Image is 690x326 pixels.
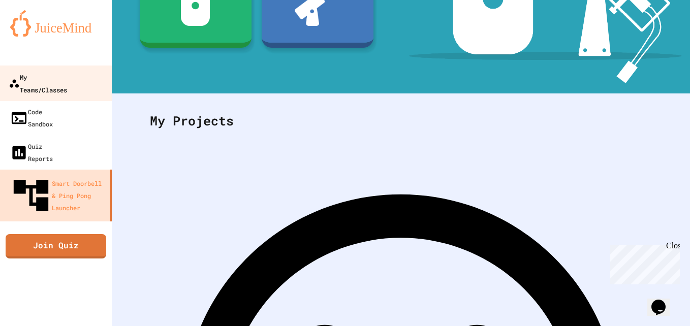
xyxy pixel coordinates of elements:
a: Join Quiz [6,234,106,258]
iframe: chat widget [647,285,680,316]
div: Smart Doorbell & Ping Pong Launcher [10,175,106,216]
iframe: chat widget [606,241,680,284]
img: logo-orange.svg [10,10,102,37]
div: Chat with us now!Close [4,4,70,64]
div: Code Sandbox [10,106,53,130]
div: Quiz Reports [10,140,53,165]
div: My Projects [140,101,662,141]
div: My Teams/Classes [9,71,67,95]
